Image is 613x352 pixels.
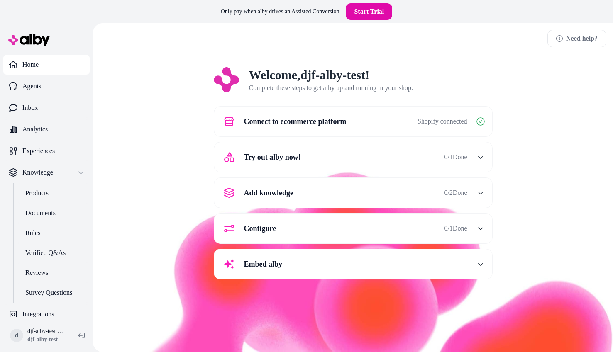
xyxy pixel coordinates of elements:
[219,183,487,203] button: Add knowledge0/2Done
[244,151,301,163] span: Try out alby now!
[244,258,283,270] span: Embed alby
[22,103,38,113] p: Inbox
[22,168,53,177] p: Knowledge
[3,119,90,139] a: Analytics
[221,7,339,16] p: Only pay when alby drives an Assisted Conversion
[249,84,413,91] span: Complete these steps to get alby up and running in your shop.
[17,203,90,223] a: Documents
[22,124,48,134] p: Analytics
[219,147,487,167] button: Try out alby now!0/1Done
[219,254,487,274] button: Embed alby
[93,172,613,352] img: alby Bubble
[25,268,48,278] p: Reviews
[244,116,347,127] span: Connect to ecommerce platform
[214,67,239,92] img: Logo
[27,335,65,344] span: djf-alby-test
[17,223,90,243] a: Rules
[3,55,90,75] a: Home
[25,188,49,198] p: Products
[3,76,90,96] a: Agents
[444,188,467,198] span: 0 / 2 Done
[22,81,41,91] p: Agents
[25,228,40,238] p: Rules
[3,98,90,118] a: Inbox
[22,60,39,70] p: Home
[219,112,487,131] button: Connect to ecommerce platformShopify connected
[8,34,50,46] img: alby Logo
[418,117,467,126] span: Shopify connected
[219,218,487,238] button: Configure0/1Done
[244,223,276,234] span: Configure
[25,208,56,218] p: Documents
[17,243,90,263] a: Verified Q&As
[444,223,467,233] span: 0 / 1 Done
[22,309,54,319] p: Integrations
[10,329,23,342] span: d
[3,304,90,324] a: Integrations
[5,322,71,349] button: ddjf-alby-test Shopifydjf-alby-test
[25,288,72,298] p: Survey Questions
[25,248,66,258] p: Verified Q&As
[22,146,55,156] p: Experiences
[249,67,413,83] h2: Welcome, djf-alby-test !
[17,183,90,203] a: Products
[547,30,606,47] a: Need help?
[3,141,90,161] a: Experiences
[244,187,294,199] span: Add knowledge
[346,3,392,20] a: Start Trial
[17,283,90,303] a: Survey Questions
[17,263,90,283] a: Reviews
[27,327,65,335] p: djf-alby-test Shopify
[3,163,90,182] button: Knowledge
[444,152,467,162] span: 0 / 1 Done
